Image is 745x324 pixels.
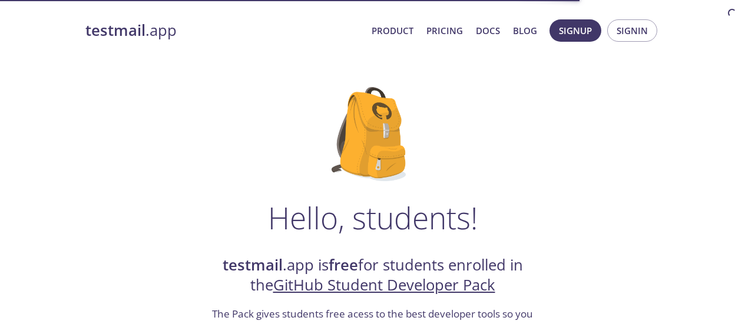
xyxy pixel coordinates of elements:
h2: .app is for students enrolled in the [211,255,535,296]
a: Product [372,23,413,38]
span: Signin [617,23,648,38]
strong: free [329,255,358,275]
h1: Hello, students! [268,200,478,235]
a: GitHub Student Developer Pack [273,275,495,295]
a: Pricing [426,23,463,38]
strong: testmail [85,20,145,41]
a: testmail.app [85,21,362,41]
button: Signin [607,19,657,42]
a: Blog [513,23,537,38]
a: Docs [476,23,500,38]
strong: testmail [223,255,283,275]
span: Signup [559,23,592,38]
img: github-student-backpack.png [332,87,413,181]
button: Signup [549,19,601,42]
